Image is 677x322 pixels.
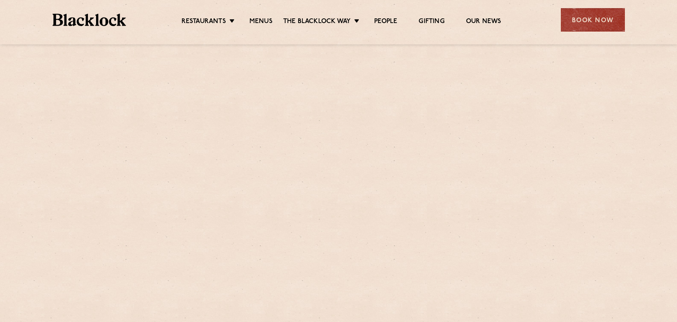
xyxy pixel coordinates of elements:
[561,8,625,32] div: Book Now
[53,14,126,26] img: BL_Textured_Logo-footer-cropped.svg
[182,18,226,27] a: Restaurants
[419,18,444,27] a: Gifting
[249,18,273,27] a: Menus
[283,18,351,27] a: The Blacklock Way
[374,18,397,27] a: People
[466,18,501,27] a: Our News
